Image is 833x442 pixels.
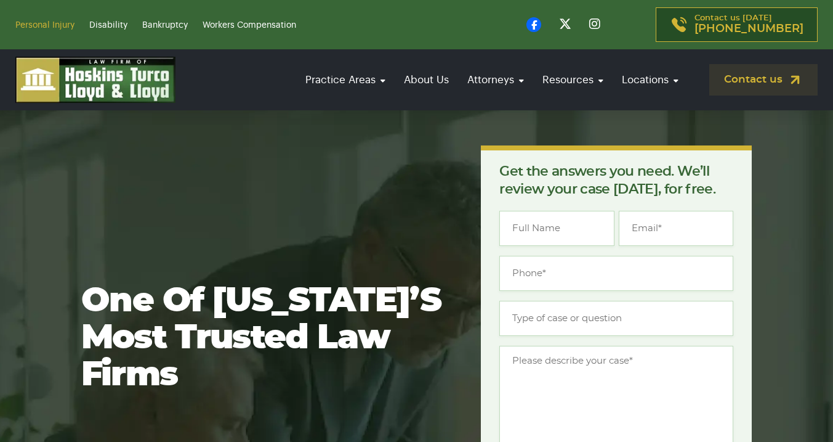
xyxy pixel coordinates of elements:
a: Disability [89,21,127,30]
input: Email* [619,211,733,246]
a: About Us [398,62,455,97]
a: Practice Areas [299,62,392,97]
a: Contact us [DATE][PHONE_NUMBER] [656,7,818,42]
span: [PHONE_NUMBER] [694,23,803,35]
a: Resources [536,62,610,97]
input: Type of case or question [499,301,733,336]
a: Attorneys [461,62,530,97]
a: Bankruptcy [142,21,188,30]
p: Contact us [DATE] [694,14,803,35]
input: Phone* [499,256,733,291]
a: Personal Injury [15,21,74,30]
a: Locations [616,62,685,97]
img: logo [15,57,175,103]
input: Full Name [499,211,614,246]
a: Workers Compensation [203,21,296,30]
h1: One of [US_STATE]’s most trusted law firms [81,283,442,394]
a: Contact us [709,64,818,96]
p: Get the answers you need. We’ll review your case [DATE], for free. [499,163,733,198]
